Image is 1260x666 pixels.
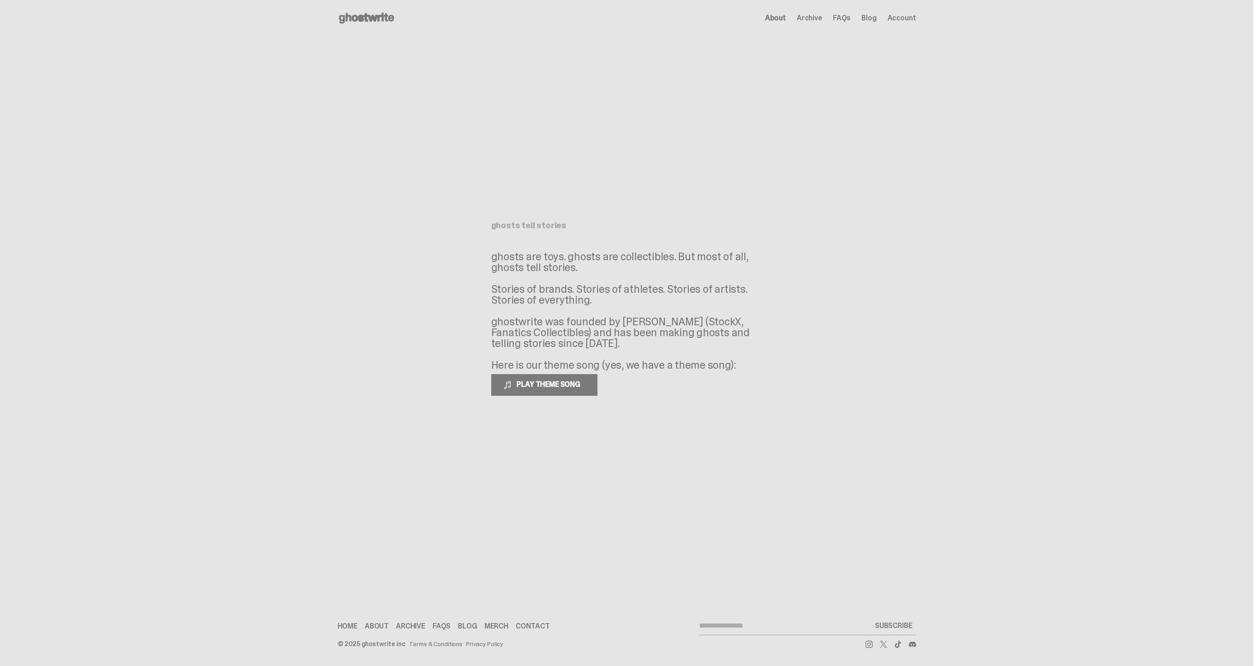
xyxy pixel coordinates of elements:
[516,623,550,630] a: Contact
[365,623,389,630] a: About
[765,14,786,22] a: About
[466,641,503,647] a: Privacy Policy
[484,623,508,630] a: Merch
[433,623,451,630] a: FAQs
[338,641,405,647] div: © 2025 ghostwrite inc
[458,623,477,630] a: Blog
[396,623,425,630] a: Archive
[861,14,876,22] a: Blog
[513,380,586,389] span: PLAY THEME SONG
[491,221,762,230] h1: ghosts tell stories
[871,617,916,635] button: SUBSCRIBE
[338,623,357,630] a: Home
[491,251,762,371] p: ghosts are toys. ghosts are collectibles. But most of all, ghosts tell stories. Stories of brands...
[797,14,822,22] a: Archive
[491,374,597,396] button: PLAY THEME SONG
[888,14,916,22] a: Account
[833,14,851,22] a: FAQs
[409,641,462,647] a: Terms & Conditions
